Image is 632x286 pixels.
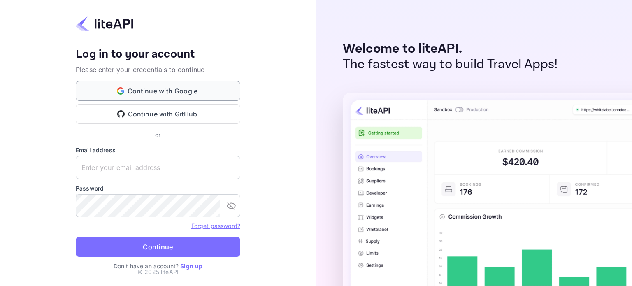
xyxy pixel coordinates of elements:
button: toggle password visibility [223,198,239,214]
a: Sign up [180,263,202,270]
p: The fastest way to build Travel Apps! [343,57,558,72]
label: Password [76,184,240,193]
p: or [155,130,160,139]
p: Don't have an account? [76,262,240,270]
button: Continue with GitHub [76,104,240,124]
p: Welcome to liteAPI. [343,41,558,57]
p: Please enter your credentials to continue [76,65,240,74]
button: Continue with Google [76,81,240,101]
img: liteapi [76,16,133,32]
h4: Log in to your account [76,47,240,62]
input: Enter your email address [76,156,240,179]
label: Email address [76,146,240,154]
a: Forget password? [191,221,240,230]
button: Continue [76,237,240,257]
a: Forget password? [191,222,240,229]
p: © 2025 liteAPI [137,267,179,276]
